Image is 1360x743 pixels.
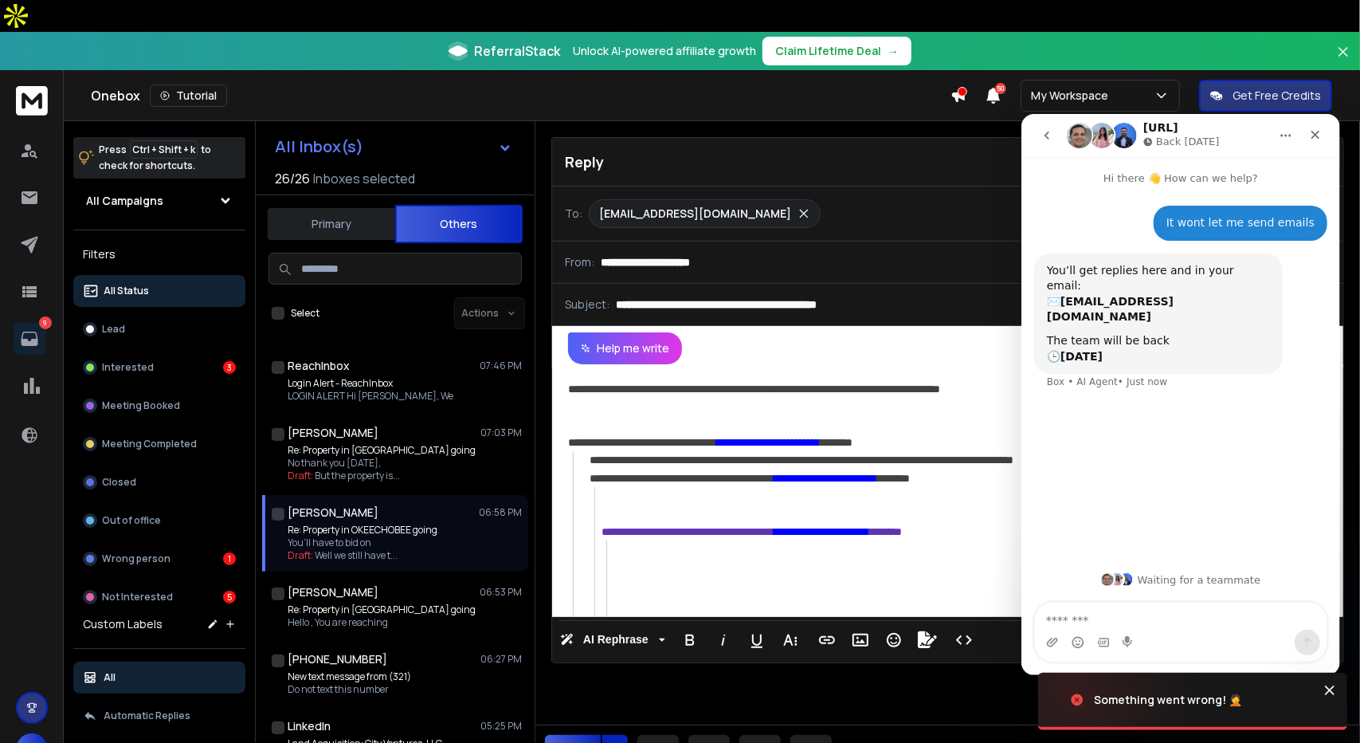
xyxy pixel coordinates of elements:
p: All [104,671,116,684]
button: Claim Lifetime Deal→ [762,37,911,65]
p: Subject: [565,297,609,313]
h1: LinkedIn [288,718,331,734]
h1: All Campaigns [86,193,163,209]
p: Reply [565,151,604,173]
label: Select [291,307,319,320]
div: Onebox [91,85,950,107]
span: → [888,43,899,59]
p: Automatic Replies [104,710,190,722]
p: [EMAIL_ADDRESS][DOMAIN_NAME] [599,206,791,222]
button: Closed [73,466,245,498]
button: All Status [73,275,245,307]
p: Get Free Credits [1233,88,1321,104]
p: Meeting Booked [102,399,180,412]
button: Help me write [568,332,682,364]
button: Close banner [1333,41,1354,80]
span: 26 / 26 [275,169,310,188]
h3: Inboxes selected [313,169,415,188]
h1: [PHONE_NUMBER] [288,651,387,667]
p: No thank you [DATE], [288,457,476,470]
button: Italic (Ctrl+I) [708,624,739,656]
button: Meeting Completed [73,428,245,460]
span: Draft: [288,469,313,482]
span: Ctrl + Shift + k [130,140,198,159]
button: Lead [73,313,245,345]
p: Interested [102,361,154,374]
p: 07:46 PM [480,360,522,372]
p: 06:58 PM [479,506,522,519]
p: 06:53 PM [480,586,522,599]
button: All Inbox(s) [262,131,525,163]
span: Well we still have t ... [315,548,398,562]
span: But the property is ... [315,469,400,482]
span: AI Rephrase [580,633,652,647]
p: To: [565,206,582,222]
img: website_grey.svg [25,41,38,54]
p: Hello , You are reaching [288,616,476,629]
button: Meeting Booked [73,390,245,422]
h1: All Inbox(s) [275,139,363,155]
div: 1 [223,552,236,565]
p: Wrong person [102,552,170,565]
button: Others [395,205,523,243]
div: Keywords by Traffic [176,94,268,104]
p: 05:25 PM [480,720,522,733]
a: 9 [14,323,45,355]
p: 9 [39,316,52,329]
p: Do not text this number [288,683,411,696]
button: Signature [912,624,943,656]
p: My Workspace [1031,88,1115,104]
p: Re: Property in [GEOGRAPHIC_DATA] going [288,603,476,616]
button: AI Rephrase [557,624,668,656]
button: Interested3 [73,352,245,383]
iframe: Intercom live chat [1021,114,1340,675]
p: All Status [104,285,149,297]
h3: Filters [73,243,245,265]
p: Closed [102,476,136,489]
button: Automatic Replies [73,700,245,732]
div: v 4.0.25 [45,26,78,38]
h1: [PERSON_NAME] [288,425,378,441]
span: Draft: [288,548,313,562]
p: Out of office [102,514,161,527]
p: LOGIN ALERT Hi [PERSON_NAME], We [288,390,453,403]
img: logo_orange.svg [25,26,38,38]
div: 5 [223,591,236,603]
div: Domain: [URL] [41,41,113,54]
button: Out of office [73,505,245,537]
p: Re: Property in OKEECHOBEE going [288,524,437,537]
img: tab_keywords_by_traffic_grey.svg [159,92,171,105]
p: From: [565,254,594,270]
button: Get Free Credits [1199,80,1332,112]
img: image [1038,657,1197,743]
button: All [73,662,245,694]
p: New text message from (321) [288,670,411,683]
div: Domain Overview [61,94,143,104]
button: Wrong person1 [73,543,245,575]
p: 07:03 PM [480,427,522,439]
p: Press to check for shortcuts. [99,142,211,174]
h1: [PERSON_NAME] [288,505,378,521]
